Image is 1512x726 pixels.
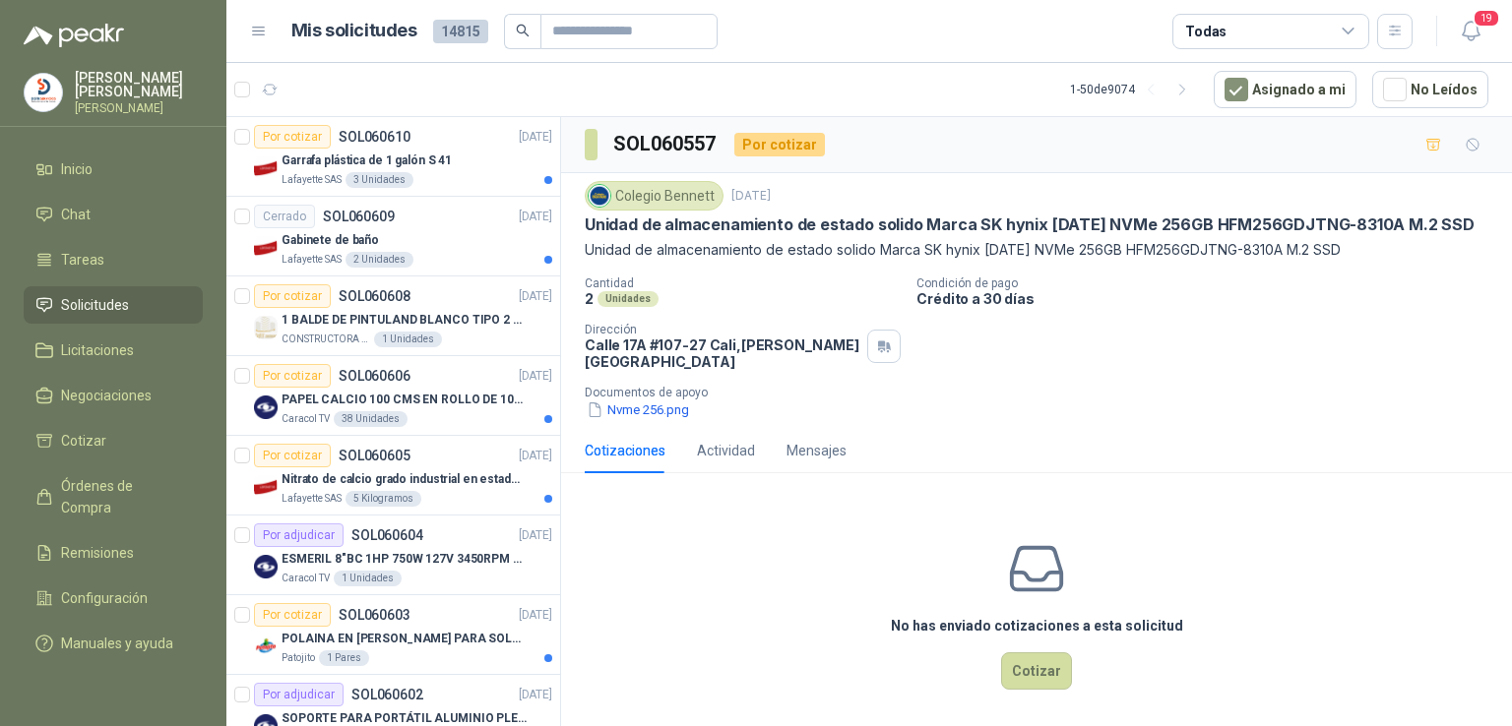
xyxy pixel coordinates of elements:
a: Negociaciones [24,377,203,414]
img: Company Logo [25,74,62,111]
a: Inicio [24,151,203,188]
p: Lafayette SAS [282,252,342,268]
h3: No has enviado cotizaciones a esta solicitud [891,615,1183,636]
p: Patojito [282,650,315,666]
a: Licitaciones [24,332,203,369]
span: search [516,24,530,37]
a: Por cotizarSOL060610[DATE] Company LogoGarrafa plástica de 1 galón S 41Lafayette SAS3 Unidades [226,117,560,197]
div: Todas [1185,21,1227,42]
span: Manuales y ayuda [61,633,173,654]
a: Por adjudicarSOL060604[DATE] Company LogoESMERIL 8"BC 1HP 750W 127V 3450RPM URREACaracol TV1 Unid... [226,515,560,595]
div: Por adjudicar [254,523,344,547]
p: [DATE] [519,686,552,704]
p: Cantidad [585,276,901,290]
a: Por cotizarSOL060605[DATE] Company LogoNitrato de calcio grado industrial en estado solidoLafayet... [226,436,560,515]
a: Por cotizarSOL060603[DATE] Company LogoPOLAINA EN [PERSON_NAME] PARA SOLDADOR / ADJUNTAR FICHA TE... [226,595,560,675]
p: [PERSON_NAME] [75,102,203,114]
h1: Mis solicitudes [291,17,417,45]
span: Cotizar [61,430,106,452]
p: SOL060604 [351,528,423,542]
p: SOL060608 [339,289,410,303]
button: Nvme 256.png [585,399,691,420]
a: Remisiones [24,534,203,572]
a: Por cotizarSOL060608[DATE] Company Logo1 BALDE DE PINTULAND BLANCO TIPO 2 DE 2.5 GLSCONSTRUCTORA ... [226,276,560,356]
p: Unidad de almacenamiento de estado solido Marca SK hynix [DATE] NVMe 256GB HFM256GDJTNG-8310A M.2... [585,214,1475,235]
p: PAPEL CALCIO 100 CMS EN ROLLO DE 100 GR [282,391,527,409]
p: 1 BALDE DE PINTULAND BLANCO TIPO 2 DE 2.5 GLS [282,311,527,330]
div: Por cotizar [734,133,825,156]
p: ESMERIL 8"BC 1HP 750W 127V 3450RPM URREA [282,550,527,569]
p: Gabinete de baño [282,231,379,250]
p: Unidad de almacenamiento de estado solido Marca SK hynix [DATE] NVMe 256GB HFM256GDJTNG-8310A M.2... [585,239,1488,261]
p: [DATE] [519,526,552,545]
span: Inicio [61,158,93,180]
span: Tareas [61,249,104,271]
a: Tareas [24,241,203,278]
div: 38 Unidades [334,411,408,427]
div: 1 Unidades [374,332,442,347]
a: Configuración [24,579,203,617]
p: SOL060603 [339,608,410,622]
span: Remisiones [61,542,134,564]
p: Condición de pago [916,276,1504,290]
div: Por cotizar [254,125,331,149]
span: Solicitudes [61,294,129,316]
h3: SOL060557 [613,129,719,159]
p: [PERSON_NAME] [PERSON_NAME] [75,71,203,98]
p: SOL060610 [339,130,410,144]
img: Company Logo [254,236,278,260]
div: 2 Unidades [346,252,413,268]
button: Cotizar [1001,652,1072,690]
p: 2 [585,290,594,307]
img: Company Logo [589,185,610,207]
div: Por adjudicar [254,683,344,706]
p: [DATE] [519,367,552,386]
button: 19 [1453,14,1488,49]
a: Solicitudes [24,286,203,324]
div: Cotizaciones [585,440,665,461]
span: 14815 [433,20,488,43]
img: Company Logo [254,316,278,339]
p: [DATE] [519,287,552,306]
button: Asignado a mi [1214,71,1356,108]
span: 19 [1473,9,1500,28]
div: 3 Unidades [346,172,413,188]
a: Órdenes de Compra [24,467,203,526]
p: Nitrato de calcio grado industrial en estado solido [282,470,527,489]
img: Logo peakr [24,24,124,47]
span: Licitaciones [61,339,134,361]
div: Unidades [598,291,659,307]
p: [DATE] [519,447,552,465]
img: Company Logo [254,395,278,419]
img: Company Logo [254,156,278,180]
div: Por cotizar [254,444,331,467]
span: Negociaciones [61,385,152,406]
p: SOL060609 [323,210,395,223]
img: Company Logo [254,635,278,658]
div: Colegio Bennett [585,181,724,211]
a: Por cotizarSOL060606[DATE] Company LogoPAPEL CALCIO 100 CMS EN ROLLO DE 100 GRCaracol TV38 Unidades [226,356,560,436]
div: Cerrado [254,205,315,228]
p: [DATE] [519,606,552,625]
p: [DATE] [731,187,771,206]
p: Caracol TV [282,571,330,586]
p: SOL060606 [339,369,410,383]
p: Caracol TV [282,411,330,427]
img: Company Logo [254,555,278,578]
div: 1 Unidades [334,571,402,586]
p: Crédito a 30 días [916,290,1504,307]
p: Calle 17A #107-27 Cali , [PERSON_NAME][GEOGRAPHIC_DATA] [585,336,859,370]
div: Por cotizar [254,364,331,388]
a: Manuales y ayuda [24,625,203,662]
p: SOL060602 [351,688,423,701]
a: Chat [24,196,203,233]
div: 5 Kilogramos [346,491,421,507]
div: Mensajes [787,440,847,461]
p: Lafayette SAS [282,172,342,188]
div: Actividad [697,440,755,461]
p: [DATE] [519,128,552,147]
a: Cotizar [24,422,203,459]
p: [DATE] [519,208,552,226]
p: SOL060605 [339,449,410,462]
p: Documentos de apoyo [585,386,1504,399]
